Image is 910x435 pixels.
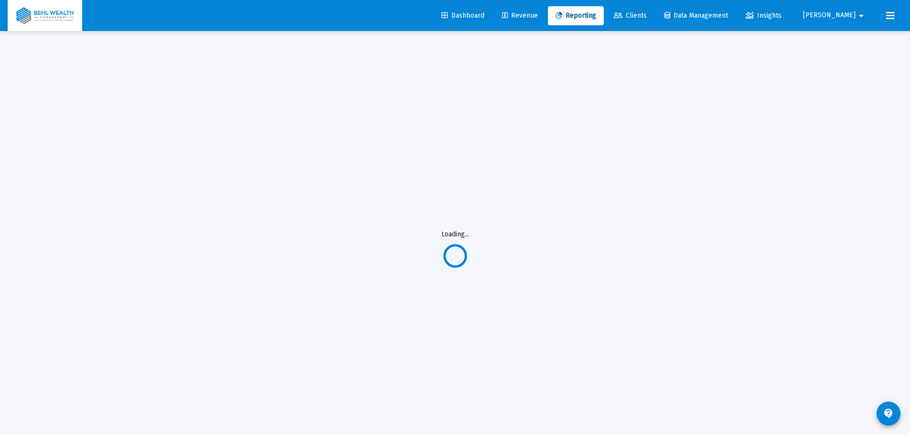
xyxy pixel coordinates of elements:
[548,6,604,25] a: Reporting
[614,11,647,20] span: Clients
[792,6,878,25] button: [PERSON_NAME]
[434,6,492,25] a: Dashboard
[856,6,867,25] mat-icon: arrow_drop_down
[746,11,782,20] span: Insights
[15,6,75,25] img: Dashboard
[502,11,538,20] span: Revenue
[556,11,596,20] span: Reporting
[664,11,728,20] span: Data Management
[441,11,484,20] span: Dashboard
[883,408,894,419] mat-icon: contact_support
[738,6,789,25] a: Insights
[494,6,546,25] a: Revenue
[657,6,736,25] a: Data Management
[606,6,654,25] a: Clients
[803,11,856,20] span: [PERSON_NAME]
